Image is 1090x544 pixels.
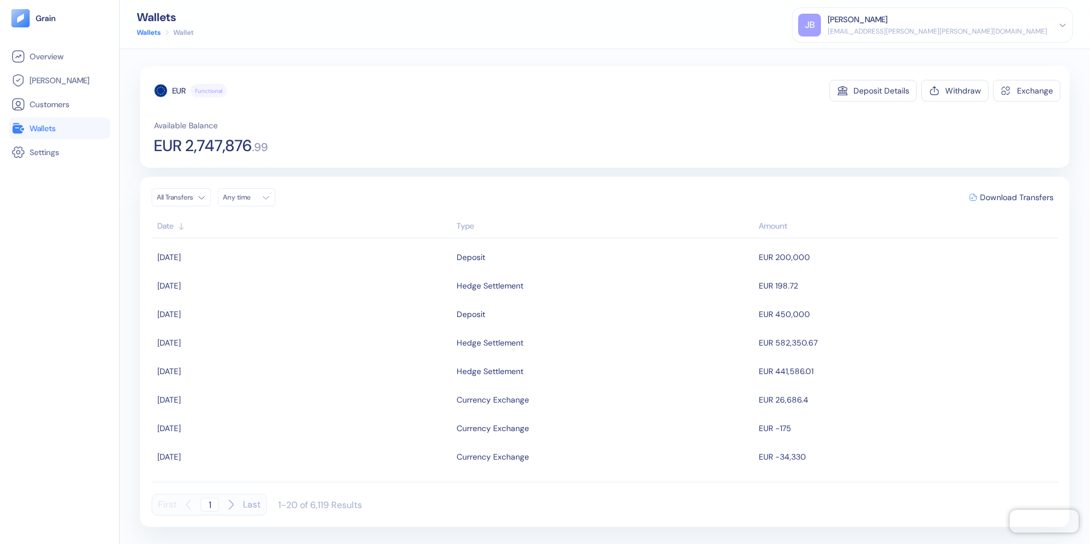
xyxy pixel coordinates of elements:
[11,50,108,63] a: Overview
[30,123,56,134] span: Wallets
[457,362,523,381] div: Hedge Settlement
[172,85,186,96] div: EUR
[993,80,1060,102] button: Exchange
[30,51,63,62] span: Overview
[35,14,56,22] img: logo
[921,80,989,102] button: Withdraw
[829,80,917,102] button: Deposit Details
[11,74,108,87] a: [PERSON_NAME]
[457,220,753,232] div: Sort ascending
[11,145,108,159] a: Settings
[154,120,218,131] span: Available Balance
[218,188,275,206] button: Any time
[457,276,523,295] div: Hedge Settlement
[457,247,485,267] div: Deposit
[965,189,1058,206] button: Download Transfers
[457,447,529,466] div: Currency Exchange
[828,14,888,26] div: [PERSON_NAME]
[756,414,1058,442] td: EUR -175
[154,138,252,154] span: EUR 2,747,876
[11,121,108,135] a: Wallets
[756,271,1058,300] td: EUR 198.72
[756,442,1058,471] td: EUR -34,330
[152,243,454,271] td: [DATE]
[457,476,529,495] div: Currency Exchange
[756,357,1058,385] td: EUR 441,586.01
[756,243,1058,271] td: EUR 200,000
[759,220,1052,232] div: Sort descending
[980,193,1054,201] span: Download Transfers
[243,494,261,515] button: Last
[30,99,70,110] span: Customers
[11,9,30,27] img: logo-tablet-V2.svg
[457,390,529,409] div: Currency Exchange
[828,26,1047,36] div: [EMAIL_ADDRESS][PERSON_NAME][PERSON_NAME][DOMAIN_NAME]
[457,419,529,438] div: Currency Exchange
[158,494,177,515] button: First
[30,147,59,158] span: Settings
[152,414,454,442] td: [DATE]
[152,300,454,328] td: [DATE]
[798,14,821,36] div: JB
[457,305,485,324] div: Deposit
[1017,87,1053,95] div: Exchange
[756,300,1058,328] td: EUR 450,000
[152,271,454,300] td: [DATE]
[945,87,981,95] div: Withdraw
[152,442,454,471] td: [DATE]
[11,98,108,111] a: Customers
[756,385,1058,414] td: EUR 26,686.4
[30,75,90,86] span: [PERSON_NAME]
[152,357,454,385] td: [DATE]
[152,385,454,414] td: [DATE]
[152,328,454,357] td: [DATE]
[457,333,523,352] div: Hedge Settlement
[152,471,454,500] td: [DATE]
[157,220,451,232] div: Sort ascending
[252,141,268,153] span: . 99
[137,11,194,23] div: Wallets
[756,471,1058,500] td: EUR -4,200
[195,87,222,95] span: Functional
[853,87,909,95] div: Deposit Details
[223,193,257,202] div: Any time
[137,27,161,38] a: Wallets
[278,499,362,511] div: 1-20 of 6,119 Results
[756,328,1058,357] td: EUR 582,350.67
[1010,510,1079,533] iframe: Chatra live chat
